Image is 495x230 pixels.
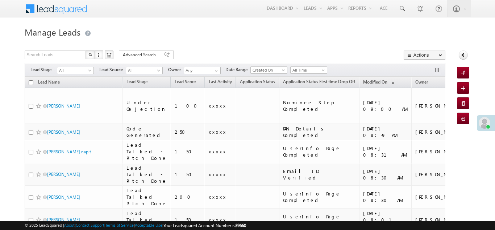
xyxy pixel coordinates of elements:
[388,80,394,85] span: (sorted descending)
[126,165,167,184] div: Lead Talked - Pitch Done
[209,102,227,109] span: xxxxx
[209,148,227,154] span: xxxxx
[126,67,161,74] span: All
[175,102,201,109] div: 100
[97,52,101,58] span: ?
[175,171,201,178] div: 150
[283,213,356,226] div: UserInfo Page Completed
[363,190,408,203] div: [DATE] 08:30 AM
[175,194,201,200] div: 200
[57,67,94,74] a: All
[283,190,356,203] div: UserInfo Page Completed
[163,223,246,228] span: Your Leadsquared Account Number is
[209,217,227,223] span: xxxxx
[250,66,287,74] a: Created On
[235,223,246,228] span: 39660
[47,172,80,177] a: [PERSON_NAME]
[209,171,227,177] span: xxxxx
[135,223,162,227] a: Acceptable Use
[47,149,91,154] a: [PERSON_NAME] napit
[47,103,80,109] a: [PERSON_NAME]
[168,66,184,73] span: Owner
[64,223,75,227] a: About
[225,66,250,73] span: Date Range
[415,79,428,85] span: Owner
[291,67,325,73] span: All Time
[415,102,463,109] div: [PERSON_NAME]
[25,26,80,38] span: Manage Leads
[283,99,356,112] div: Nominee Step Completed
[363,79,387,85] span: Modified On
[404,51,445,60] button: Actions
[240,79,275,84] span: Application Status
[88,53,92,56] img: Search
[30,66,57,73] span: Lead Stage
[175,129,201,135] div: 250
[236,78,279,87] a: Application Status
[283,79,355,84] span: Application Status First time Drop Off
[123,78,151,87] a: Lead Stage
[126,142,167,161] div: Lead Talked - Pitch Done
[363,168,408,181] div: [DATE] 08:30 AM
[95,51,103,59] button: ?
[47,194,80,200] a: [PERSON_NAME]
[47,217,80,222] a: [PERSON_NAME]
[126,99,167,112] div: Under Objection
[126,79,147,84] span: Lead Stage
[175,79,196,84] span: Lead Score
[363,145,408,158] div: [DATE] 08:31 AM
[57,67,92,74] span: All
[175,217,201,223] div: 150
[171,78,199,87] a: Lead Score
[126,67,163,74] a: All
[415,129,463,135] div: [PERSON_NAME]
[126,187,167,207] div: Lead Talked - Pitch Done
[29,80,33,85] input: Check all records
[209,194,227,200] span: xxxxx
[290,66,327,74] a: All Time
[363,125,408,138] div: [DATE] 08:49 AM
[363,99,408,112] div: [DATE] 09:00 AM
[123,52,158,58] span: Advanced Search
[126,125,167,138] div: Code Generated
[211,67,220,74] a: Show All Items
[47,129,80,135] a: [PERSON_NAME]
[205,78,236,87] a: Last Activity
[34,78,63,88] a: Lead Name
[415,217,463,223] div: [PERSON_NAME]
[209,129,227,135] span: xxxxx
[99,66,126,73] span: Lead Source
[126,210,167,230] div: Lead Talked - Pitch Done
[283,168,356,181] div: Email ID Verified
[363,210,408,230] div: [DATE] 08:01 AM
[184,67,221,74] input: Type to Search
[76,223,104,227] a: Contact Support
[283,125,356,138] div: PAN Details Completed
[175,148,201,155] div: 150
[415,171,463,178] div: [PERSON_NAME]
[415,194,463,200] div: [PERSON_NAME]
[359,78,398,87] a: Modified On (sorted descending)
[283,145,356,158] div: UserInfo Page Completed
[25,222,246,229] span: © 2025 LeadSquared | | | | |
[251,67,285,73] span: Created On
[415,148,463,155] div: [PERSON_NAME]
[105,223,134,227] a: Terms of Service
[279,78,359,87] a: Application Status First time Drop Off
